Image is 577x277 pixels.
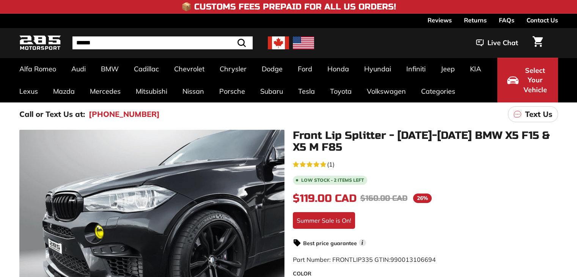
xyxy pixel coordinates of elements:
[399,58,433,80] a: Infiniti
[464,14,487,27] a: Returns
[181,2,396,11] h4: 📦 Customs Fees Prepaid for All US Orders!
[89,109,160,120] a: [PHONE_NUMBER]
[528,30,547,56] a: Cart
[359,80,413,102] a: Volkswagen
[46,80,82,102] a: Mazda
[93,58,126,80] a: BMW
[303,240,357,247] strong: Best price guarantee
[487,38,518,48] span: Live Chat
[322,80,359,102] a: Toyota
[327,160,335,169] span: (1)
[525,109,552,120] p: Text Us
[19,34,61,52] img: Logo_285_Motorsport_areodynamics_components
[291,80,322,102] a: Tesla
[72,36,253,49] input: Search
[12,58,64,80] a: Alfa Romeo
[508,106,558,122] a: Text Us
[413,80,463,102] a: Categories
[167,58,212,80] a: Chevrolet
[301,178,364,183] span: Low stock - 2 items left
[19,109,85,120] p: Call or Text Us at:
[497,58,558,102] button: Select Your Vehicle
[254,58,290,80] a: Dodge
[293,130,558,153] h1: Front Lip Splitter - [DATE]-[DATE] BMW X5 F15 & X5 M F85
[212,80,253,102] a: Porsche
[466,33,528,52] button: Live Chat
[290,58,320,80] a: Ford
[293,159,558,169] a: 5.0 rating (1 votes)
[82,80,128,102] a: Mercedes
[357,58,399,80] a: Hyundai
[293,212,355,229] div: Summer Sale is On!
[390,256,436,263] span: 990013106694
[212,58,254,80] a: Chrysler
[428,14,452,27] a: Reviews
[413,194,432,203] span: 26%
[433,58,462,80] a: Jeep
[359,239,366,246] span: i
[522,66,548,95] span: Select Your Vehicle
[175,80,212,102] a: Nissan
[462,58,489,80] a: KIA
[527,14,558,27] a: Contact Us
[253,80,291,102] a: Subaru
[12,80,46,102] a: Lexus
[293,192,357,205] span: $119.00 CAD
[293,256,436,263] span: Part Number: FRONTLIP335 GTIN:
[128,80,175,102] a: Mitsubishi
[126,58,167,80] a: Cadillac
[360,194,407,203] span: $160.00 CAD
[320,58,357,80] a: Honda
[499,14,514,27] a: FAQs
[64,58,93,80] a: Audi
